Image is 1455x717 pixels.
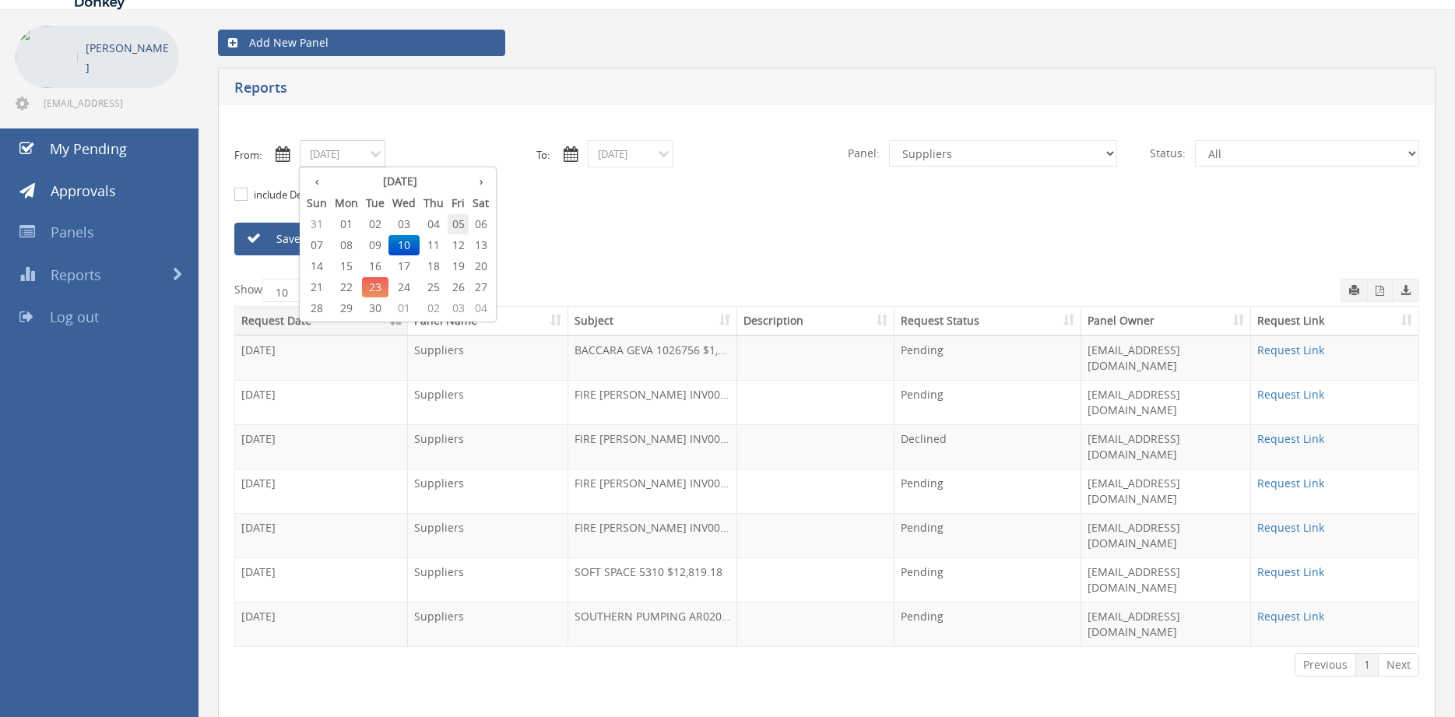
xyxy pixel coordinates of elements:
h5: Reports [234,80,1067,100]
th: Description: activate to sort column ascending [737,307,894,336]
span: 03 [448,298,469,318]
span: 24 [388,277,420,297]
label: From: [234,148,262,163]
span: 18 [420,256,448,276]
th: Request Date: activate to sort column descending [235,307,408,336]
label: To: [536,148,550,163]
span: 15 [331,256,362,276]
th: ‹ [303,170,331,192]
span: Log out [50,308,99,326]
th: Sun [303,192,331,214]
span: 27 [469,277,493,297]
span: 17 [388,256,420,276]
span: 23 [362,277,388,297]
span: 19 [448,256,469,276]
span: 20 [469,256,493,276]
span: Reports [51,265,101,284]
td: Pending [894,557,1081,602]
a: Request Link [1257,564,1324,579]
select: Showentries [262,279,321,302]
span: Approvals [51,181,116,200]
a: Add New Panel [218,30,505,56]
span: Status: [1140,140,1195,167]
td: [EMAIL_ADDRESS][DOMAIN_NAME] [1081,513,1251,557]
span: 05 [448,214,469,234]
span: 14 [303,256,331,276]
th: › [469,170,493,192]
label: include Description [250,188,343,203]
td: Suppliers [408,557,568,602]
td: Pending [894,469,1081,513]
td: [EMAIL_ADDRESS][DOMAIN_NAME] [1081,602,1251,646]
span: Panel: [838,140,889,167]
span: 01 [388,298,420,318]
td: [EMAIL_ADDRESS][DOMAIN_NAME] [1081,424,1251,469]
span: My Pending [50,139,127,158]
span: 29 [331,298,362,318]
span: Panels [51,223,94,241]
label: Show entries [234,279,357,302]
th: [DATE] [331,170,469,192]
span: 30 [362,298,388,318]
td: [DATE] [235,557,408,602]
td: Pending [894,336,1081,380]
span: 08 [331,235,362,255]
th: Wed [388,192,420,214]
td: [DATE] [235,469,408,513]
td: SOFT SPACE 5310 $12,819.18 [568,557,737,602]
span: [EMAIL_ADDRESS][DOMAIN_NAME] [44,97,176,109]
th: Sat [469,192,493,214]
a: Request Link [1257,343,1324,357]
th: Mon [331,192,362,214]
span: 12 [448,235,469,255]
td: BACCARA GEVA 1026756 $1,362.90 [568,336,737,380]
td: [DATE] [235,424,408,469]
td: FIRE [PERSON_NAME] INV000202519 $39.60 [568,513,737,557]
td: SOUTHERN PUMPING AR020094 $4,628.93 [568,602,737,646]
td: Pending [894,602,1081,646]
span: 07 [303,235,331,255]
td: Suppliers [408,336,568,380]
td: [EMAIL_ADDRESS][DOMAIN_NAME] [1081,557,1251,602]
th: Request Link: activate to sort column ascending [1251,307,1418,336]
span: 26 [448,277,469,297]
td: [DATE] [235,336,408,380]
td: FIRE [PERSON_NAME] INV000202519 $39.60 [568,424,737,469]
td: [DATE] [235,602,408,646]
th: Panel Owner: activate to sort column ascending [1081,307,1251,336]
td: [DATE] [235,513,408,557]
a: Request Link [1257,387,1324,402]
span: 02 [420,298,448,318]
span: 11 [420,235,448,255]
p: [PERSON_NAME] [86,38,171,77]
td: Pending [894,380,1081,424]
td: [EMAIL_ADDRESS][DOMAIN_NAME] [1081,336,1251,380]
td: FIRE [PERSON_NAME] INV000202518 $39.60 [568,469,737,513]
a: 1 [1355,653,1379,677]
td: Declined [894,424,1081,469]
th: Subject: activate to sort column ascending [568,307,737,336]
span: 02 [362,214,388,234]
a: Save [234,223,413,255]
a: Request Link [1257,520,1324,535]
span: 06 [469,214,493,234]
td: Suppliers [408,380,568,424]
td: [EMAIL_ADDRESS][DOMAIN_NAME] [1081,380,1251,424]
span: 10 [388,235,420,255]
a: Previous [1295,653,1356,677]
span: 04 [469,298,493,318]
span: 21 [303,277,331,297]
span: 28 [303,298,331,318]
th: Request Status: activate to sort column ascending [894,307,1081,336]
th: Fri [448,192,469,214]
span: 25 [420,277,448,297]
td: FIRE [PERSON_NAME] INV000202517 $39.60 [568,380,737,424]
th: Tue [362,192,388,214]
td: Pending [894,513,1081,557]
span: 09 [362,235,388,255]
th: Thu [420,192,448,214]
td: Suppliers [408,513,568,557]
span: 16 [362,256,388,276]
span: 31 [303,214,331,234]
a: Request Link [1257,476,1324,490]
